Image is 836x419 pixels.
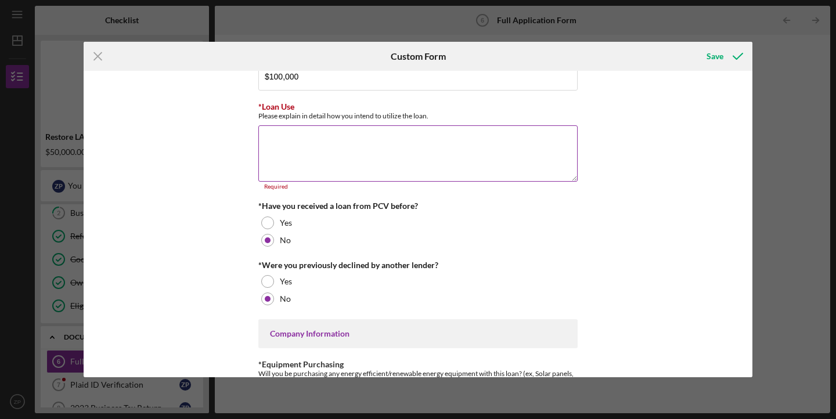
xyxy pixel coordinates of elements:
div: Company Information [270,329,566,338]
label: *Equipment Purchasing [258,359,344,369]
div: *Were you previously declined by another lender? [258,261,578,270]
label: Yes [280,218,292,227]
div: Save [707,45,723,68]
div: *Have you received a loan from PCV before? [258,201,578,211]
button: Save [695,45,752,68]
label: No [280,236,291,245]
h6: Custom Form [391,51,446,62]
label: No [280,294,291,304]
label: *Loan Use [258,102,294,111]
div: Will you be purchasing any energy efficient/renewable energy equipment with this loan? (ex, Solar... [258,369,578,387]
div: Please explain in detail how you intend to utilize the loan. [258,111,578,120]
div: Required [258,183,578,190]
label: Yes [280,277,292,286]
